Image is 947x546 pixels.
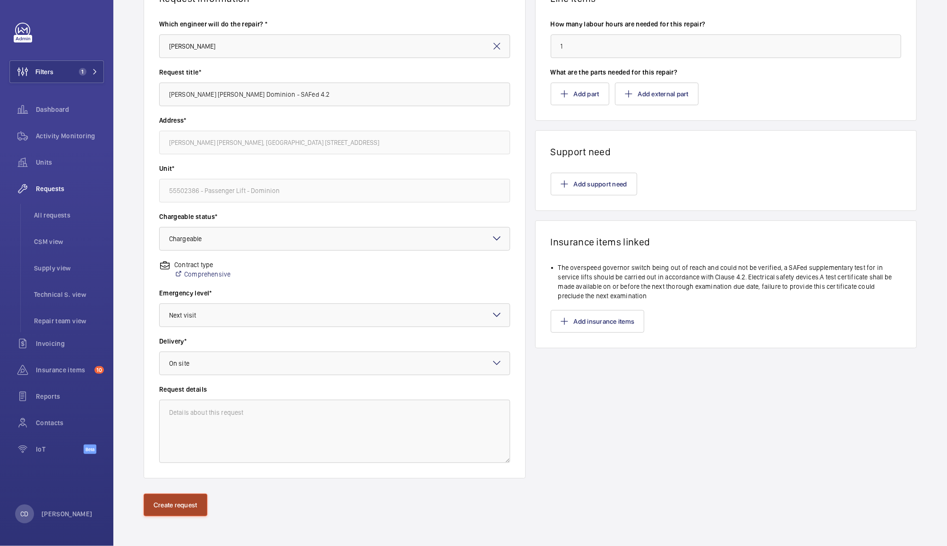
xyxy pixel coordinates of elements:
span: All requests [34,210,104,220]
span: 1 [79,68,86,76]
h1: Insurance items linked [551,236,902,248]
span: Activity Monitoring [36,131,104,141]
label: Which engineer will do the repair? * [159,19,510,29]
span: Reports [36,392,104,401]
span: Next visit [169,311,196,319]
p: CD [20,509,28,519]
button: Add part [551,83,609,105]
button: Filters1 [9,60,104,83]
input: Type number of hours [551,34,902,58]
input: Select engineer [159,34,510,58]
label: Delivery* [159,336,510,346]
span: On site [169,360,189,367]
span: Insurance items [36,365,91,375]
button: Create request [144,494,207,516]
label: Request details [159,385,510,394]
span: Chargeable [169,235,202,243]
label: How many labour hours are needed for this repair? [551,19,902,29]
label: Unit* [159,164,510,173]
span: Units [36,158,104,167]
label: Request title* [159,67,510,77]
label: What are the parts needed for this repair? [551,67,902,77]
span: Invoicing [36,339,104,348]
span: Filters [35,67,53,76]
input: Enter address [159,131,510,154]
button: Add insurance items [551,310,645,333]
a: Comprehensive [174,269,230,279]
span: Supply view [34,263,104,273]
span: Contacts [36,418,104,428]
label: Emergency level* [159,288,510,298]
span: Technical S. view [34,290,104,299]
span: CSM view [34,237,104,246]
h1: Support need [551,146,902,158]
label: Address* [159,116,510,125]
button: Add support need [551,173,637,195]
p: [PERSON_NAME] [42,509,93,519]
input: Type request title [159,83,510,106]
span: Beta [84,445,96,454]
input: Enter unit [159,179,510,202]
span: Dashboard [36,105,104,114]
span: 10 [94,366,104,374]
label: Chargeable status* [159,212,510,221]
p: Contract type [174,260,230,269]
button: Add external part [615,83,699,105]
span: IoT [36,445,84,454]
li: The overspeed governor switch being out of reach and could not be verified, a SAFed supplementary... [558,263,902,301]
span: Requests [36,184,104,193]
span: Repair team view [34,316,104,326]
